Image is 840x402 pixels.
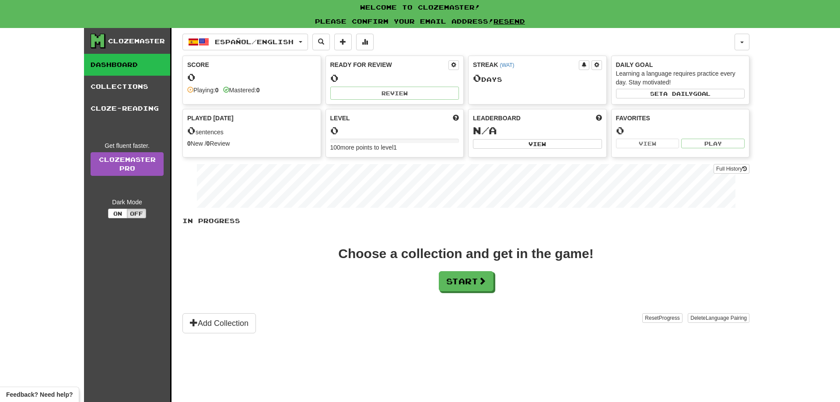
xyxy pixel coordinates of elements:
a: (WAT) [500,62,514,68]
button: Español/English [182,34,308,50]
div: Playing: [187,86,219,94]
span: This week in points, UTC [596,114,602,122]
button: Off [127,209,146,218]
span: a daily [663,91,693,97]
strong: 0 [187,140,191,147]
a: Dashboard [84,54,170,76]
div: Learning a language requires practice every day. Stay motivated! [616,69,745,87]
span: Open feedback widget [6,390,73,399]
a: Cloze-Reading [84,98,170,119]
span: Progress [659,315,680,321]
div: sentences [187,125,316,136]
span: 0 [187,124,196,136]
a: Resend [493,17,525,25]
div: Mastered: [223,86,260,94]
span: Level [330,114,350,122]
span: Leaderboard [473,114,521,122]
a: Collections [84,76,170,98]
div: Choose a collection and get in the game! [338,247,593,260]
span: N/A [473,124,497,136]
button: DeleteLanguage Pairing [688,313,749,323]
strong: 0 [206,140,210,147]
a: ClozemasterPro [91,152,164,176]
span: Played [DATE] [187,114,234,122]
div: Score [187,60,316,69]
div: Favorites [616,114,745,122]
div: Dark Mode [91,198,164,206]
button: Add Collection [182,313,256,333]
button: On [108,209,127,218]
div: Streak [473,60,579,69]
button: More stats [356,34,374,50]
button: Seta dailygoal [616,89,745,98]
button: Review [330,87,459,100]
button: Full History [714,164,749,174]
span: 0 [473,72,481,84]
button: Add sentence to collection [334,34,352,50]
button: Play [681,139,745,148]
div: 100 more points to level 1 [330,143,459,152]
div: 0 [616,125,745,136]
p: In Progress [182,217,749,225]
button: Search sentences [312,34,330,50]
div: Clozemaster [108,37,165,45]
div: Ready for Review [330,60,449,69]
div: Day s [473,73,602,84]
div: 0 [330,125,459,136]
strong: 0 [256,87,260,94]
span: Score more points to level up [453,114,459,122]
span: Español / English [215,38,294,45]
div: Daily Goal [616,60,745,69]
button: Start [439,271,493,291]
button: View [473,139,602,149]
strong: 0 [215,87,219,94]
div: New / Review [187,139,316,148]
div: 0 [187,72,316,83]
div: Get fluent faster. [91,141,164,150]
span: Language Pairing [706,315,747,321]
div: 0 [330,73,459,84]
button: ResetProgress [642,313,682,323]
button: View [616,139,679,148]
